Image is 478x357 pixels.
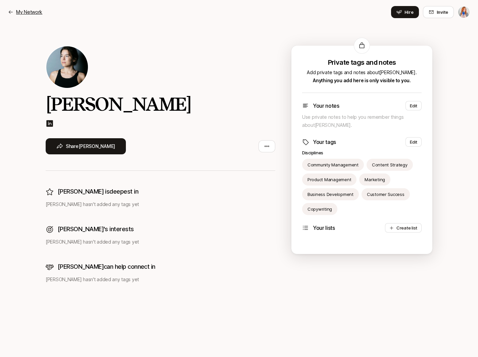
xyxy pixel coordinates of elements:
[46,119,54,127] img: linkedin-logo
[405,137,422,147] button: Edit
[58,224,134,234] p: [PERSON_NAME]'s interests
[302,59,422,66] p: Private tags and notes
[307,191,353,198] p: Business Development
[302,68,422,85] p: Add private tags and notes about [PERSON_NAME] .
[404,9,414,15] span: Hire
[313,138,336,146] p: Your tags
[307,206,332,212] p: Copywriting
[46,138,126,154] button: Share[PERSON_NAME]
[46,238,275,246] p: [PERSON_NAME] hasn't added any tags yet
[46,94,275,114] h2: [PERSON_NAME]
[313,78,411,83] span: Anything you add here is only visible to you.
[302,113,422,129] p: Use private notes to help you remember things about [PERSON_NAME] .
[423,6,454,18] button: Invite
[458,6,470,18] img: Jaime Derringer
[58,187,138,196] p: [PERSON_NAME] is deepest in
[307,161,358,168] p: Community Management
[385,223,422,233] button: Create list
[405,101,422,110] button: Edit
[372,161,408,168] p: Content Strategy
[46,275,275,284] p: [PERSON_NAME] hasn't added any tags yet
[46,200,275,208] p: [PERSON_NAME] hasn't added any tags yet
[437,9,448,15] span: Invite
[307,176,351,183] p: Product Management
[367,191,404,198] p: Customer Success
[16,8,42,16] p: My Network
[302,149,422,156] p: Disciplines
[313,223,335,232] p: Your lists
[391,6,419,18] button: Hire
[458,6,470,18] button: Jaime Derringer
[46,46,88,88] img: Cassandra Marketos
[365,176,385,183] p: Marketing
[58,262,155,271] p: [PERSON_NAME] can help connect in
[313,101,339,110] p: Your notes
